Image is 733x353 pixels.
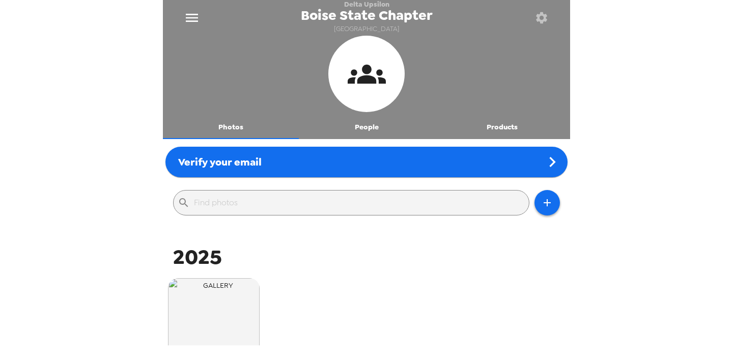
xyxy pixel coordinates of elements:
[334,22,400,36] span: [GEOGRAPHIC_DATA]
[301,9,433,22] span: Boise State Chapter
[178,155,262,169] span: Verify your email
[173,243,222,270] span: 2025
[163,115,299,139] button: Photos
[434,115,570,139] button: Products
[299,115,435,139] button: People
[175,2,208,35] button: menu
[194,195,525,211] input: Find photos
